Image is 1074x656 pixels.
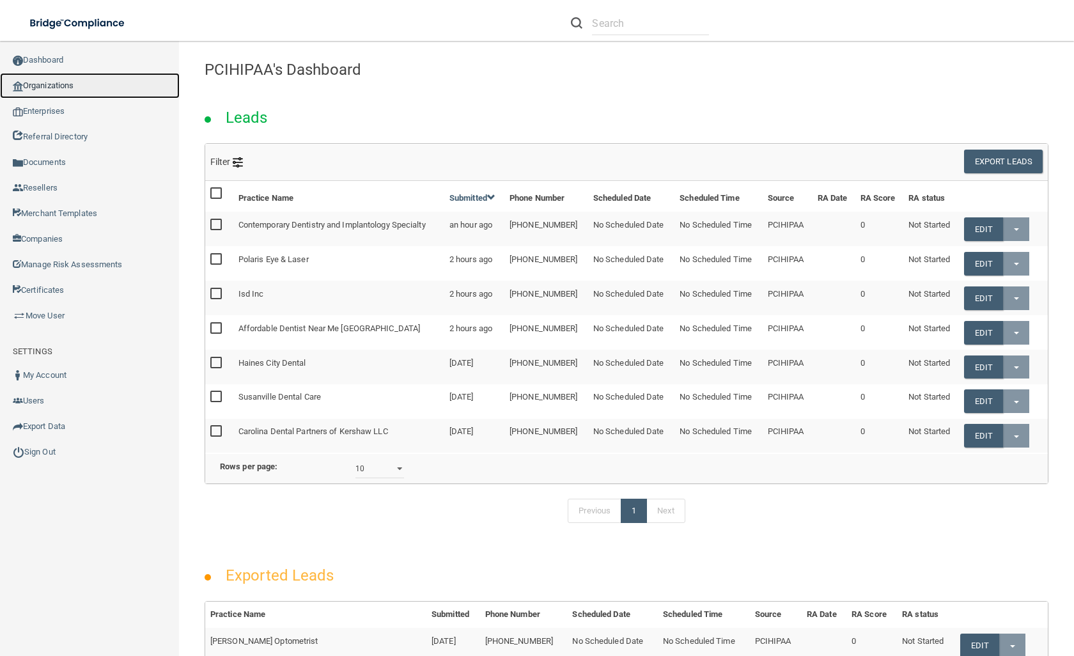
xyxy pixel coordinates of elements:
th: Scheduled Time [658,602,750,628]
a: Edit [964,355,1003,379]
td: 0 [855,384,904,419]
td: [PHONE_NUMBER] [504,212,588,246]
img: organization-icon.f8decf85.png [13,81,23,91]
td: Susanville Dental Care [233,384,444,419]
th: Source [750,602,802,628]
td: No Scheduled Time [674,384,763,419]
td: No Scheduled Time [674,350,763,384]
th: Scheduled Date [567,602,658,628]
td: [DATE] [444,419,504,453]
td: No Scheduled Date [588,246,674,281]
th: Phone Number [504,181,588,212]
a: Edit [964,217,1003,241]
h2: Exported Leads [213,558,346,593]
td: 0 [855,212,904,246]
th: RA Score [846,602,897,628]
img: ic_reseller.de258add.png [13,183,23,193]
td: Affordable Dentist Near Me [GEOGRAPHIC_DATA] [233,315,444,350]
td: Haines City Dental [233,350,444,384]
td: PCIHIPAA [763,384,813,419]
td: No Scheduled Time [674,419,763,453]
button: Export Leads [964,150,1043,173]
td: No Scheduled Date [588,350,674,384]
td: PCIHIPAA [763,281,813,315]
th: Scheduled Time [674,181,763,212]
img: icon-export.b9366987.png [13,421,23,432]
img: bridge_compliance_login_screen.278c3ca4.svg [19,10,137,36]
th: RA status [897,602,955,628]
a: Submitted [449,193,495,203]
td: No Scheduled Date [588,212,674,246]
td: Not Started [903,212,959,246]
img: briefcase.64adab9b.png [13,309,26,322]
td: [PHONE_NUMBER] [504,315,588,350]
td: 0 [855,315,904,350]
td: Not Started [903,281,959,315]
th: Scheduled Date [588,181,674,212]
td: [PHONE_NUMBER] [504,384,588,419]
td: Isd Inc [233,281,444,315]
td: PCIHIPAA [763,350,813,384]
td: No Scheduled Date [588,384,674,419]
input: Search [592,12,709,35]
a: Next [646,499,685,523]
td: [PHONE_NUMBER] [504,246,588,281]
td: 2 hours ago [444,315,504,350]
td: No Scheduled Date [588,419,674,453]
td: Contemporary Dentistry and Implantology Specialty [233,212,444,246]
img: icon-users.e205127d.png [13,396,23,406]
h2: Leads [213,100,281,136]
td: 0 [855,419,904,453]
th: RA Score [855,181,904,212]
img: ic_power_dark.7ecde6b1.png [13,446,24,458]
a: Edit [964,321,1003,345]
span: Filter [210,157,243,167]
img: icon-filter@2x.21656d0b.png [233,157,243,168]
a: 1 [621,499,647,523]
td: [PHONE_NUMBER] [504,350,588,384]
th: Submitted [426,602,480,628]
td: No Scheduled Time [674,315,763,350]
td: No Scheduled Time [674,281,763,315]
td: 0 [855,246,904,281]
td: [PHONE_NUMBER] [504,419,588,453]
th: Practice Name [233,181,444,212]
td: Not Started [903,315,959,350]
td: PCIHIPAA [763,419,813,453]
td: [DATE] [444,384,504,419]
img: ic_user_dark.df1a06c3.png [13,370,23,380]
th: Source [763,181,813,212]
td: No Scheduled Date [588,315,674,350]
a: Edit [964,286,1003,310]
th: RA status [903,181,959,212]
td: No Scheduled Time [674,246,763,281]
td: Not Started [903,419,959,453]
td: Not Started [903,384,959,419]
h4: PCIHIPAA's Dashboard [205,61,1048,78]
td: 2 hours ago [444,246,504,281]
td: [DATE] [444,350,504,384]
a: Previous [568,499,621,523]
td: No Scheduled Date [588,281,674,315]
td: No Scheduled Time [674,212,763,246]
b: Rows per page: [220,462,277,471]
img: ic_dashboard_dark.d01f4a41.png [13,56,23,66]
a: Edit [964,252,1003,276]
img: ic-search.3b580494.png [571,17,582,29]
td: [PHONE_NUMBER] [504,281,588,315]
td: 0 [855,281,904,315]
td: Carolina Dental Partners of Kershaw LLC [233,419,444,453]
a: Edit [964,389,1003,413]
td: Not Started [903,350,959,384]
td: 0 [855,350,904,384]
td: PCIHIPAA [763,315,813,350]
th: Practice Name [205,602,426,628]
td: 2 hours ago [444,281,504,315]
th: RA Date [802,602,846,628]
td: PCIHIPAA [763,246,813,281]
th: RA Date [813,181,855,212]
td: Not Started [903,246,959,281]
td: Polaris Eye & Laser [233,246,444,281]
th: Phone Number [480,602,568,628]
a: Edit [964,424,1003,448]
